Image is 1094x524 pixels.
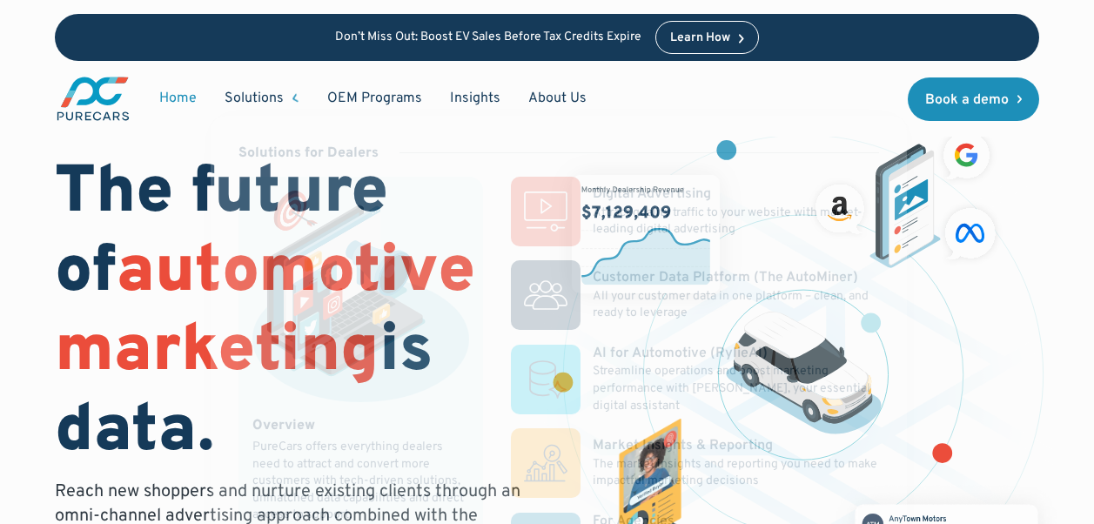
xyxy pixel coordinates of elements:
p: The market insights and reporting you need to make impactful marketing decisions [593,456,878,490]
a: Book a demo [908,77,1040,121]
div: Digital Advertising [593,185,711,204]
div: Solutions for Dealers [238,144,379,163]
span: automotive marketing [55,232,475,394]
a: Home [145,82,211,115]
a: Insights [436,82,514,115]
a: main [55,75,131,123]
img: purecars logo [55,75,131,123]
a: Learn How [655,21,759,54]
img: marketing illustration showing social media channels and campaigns [252,191,470,401]
div: Solutions [225,89,284,108]
div: PureCars offers everything dealers need to attract and convert more customers with tech-driven so... [252,439,470,524]
a: Market Insights & ReportingThe market insights and reporting you need to make impactful marketing... [511,428,878,498]
div: Overview [252,416,315,435]
p: Attract quality traffic to your website with market-leading digital advertising [593,205,878,238]
a: About Us [514,82,601,115]
div: Customer Data Platform (The AutoMiner) [593,268,858,287]
div: AI for Automotive (RylieAI) [593,344,768,363]
div: Market Insights & Reporting [593,436,773,455]
p: Streamline operations and boost marketing performance with [PERSON_NAME], your essential digital ... [593,363,878,414]
div: Learn How [670,32,730,44]
a: Customer Data Platform (The AutoMiner)All your customer data in one platform – clean, and ready t... [511,260,878,330]
a: Digital AdvertisingAttract quality traffic to your website with market-leading digital advertising [511,177,878,246]
p: All your customer data in one platform – clean, and ready to leverage [593,288,878,322]
a: OEM Programs [313,82,436,115]
p: Don’t Miss Out: Boost EV Sales Before Tax Credits Expire [335,30,641,45]
h1: The future of is data. [55,155,527,473]
div: Solutions [211,82,313,115]
a: AI for Automotive (RylieAI)Streamline operations and boost marketing performance with [PERSON_NAM... [511,344,878,414]
div: Book a demo [925,93,1009,107]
